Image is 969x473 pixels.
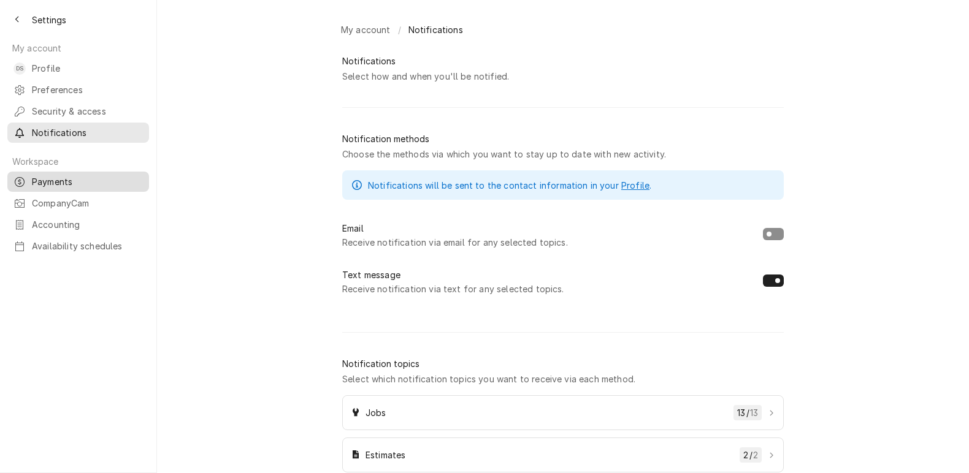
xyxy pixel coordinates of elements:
a: Estimates2/2 [342,437,784,472]
span: Accounting [32,218,143,231]
label: Email [342,222,364,235]
a: Security & access [7,101,149,121]
span: Receive notification via text for any selected topics. [342,282,756,295]
a: Profile [621,180,649,191]
span: Notifications [32,126,143,139]
a: Notifications [7,123,149,143]
span: Estimates [366,448,735,461]
div: Notification topics [342,357,419,370]
p: Notifications will be sent to the contact information in your . [368,179,651,192]
span: Receive notification via email for any selected topics. [342,236,756,249]
span: Notifications [408,23,463,36]
a: CompanyCam [7,193,149,213]
span: CompanyCam [32,197,143,210]
span: Availability schedules [32,240,143,252]
a: Payments [7,172,149,192]
div: / [733,405,762,420]
button: Back to previous page [7,10,27,29]
div: Select which notification topics you want to receive via each method. [342,373,635,385]
div: / [740,447,762,463]
span: 2 [743,448,748,461]
a: Jobs13/13 [342,395,784,430]
a: Notifications [404,20,468,40]
span: Payments [32,175,143,188]
a: Accounting [7,214,149,235]
div: 2 [753,448,758,461]
span: Settings [32,13,66,26]
a: Preferences [7,80,149,100]
div: Choose the methods via which you want to stay up to date with new activity. [342,148,666,161]
div: Notification methods [342,132,429,145]
span: Profile [32,62,143,75]
span: Security & access [32,105,143,118]
span: 13 [737,406,745,419]
div: Select how and when you'll be notified. [342,70,509,83]
a: DSDavid Silvestre's AvatarProfile [7,58,149,78]
span: Preferences [32,83,143,96]
div: 13 [750,406,758,419]
span: / [398,23,401,36]
div: David Silvestre's Avatar [13,62,26,75]
div: Notifications [342,55,396,67]
a: Availability schedules [7,236,149,256]
div: DS [13,62,26,75]
span: Jobs [366,406,729,419]
label: Text message [342,268,400,281]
